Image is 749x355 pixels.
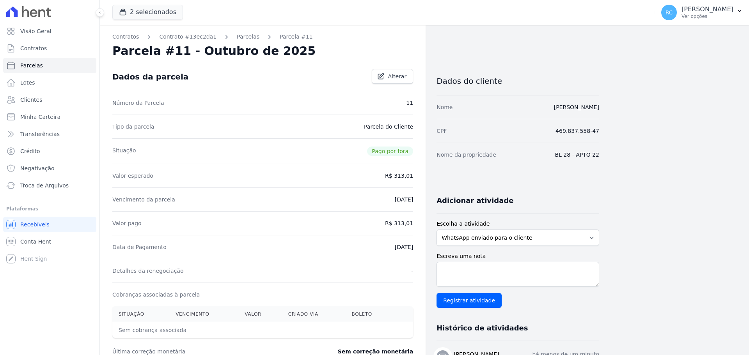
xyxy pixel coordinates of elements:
h3: Dados do cliente [437,76,599,86]
a: Contratos [112,33,139,41]
dt: Situação [112,147,136,156]
div: Dados da parcela [112,72,188,81]
h3: Adicionar atividade [437,196,513,205]
span: Clientes [20,96,42,104]
a: Conta Hent [3,234,96,249]
dd: [DATE] [395,196,413,203]
a: Negativação [3,161,96,176]
span: Lotes [20,79,35,87]
a: Crédito [3,143,96,159]
a: Parcela #11 [280,33,313,41]
span: Troca de Arquivos [20,182,69,189]
h2: Parcela #11 - Outubro de 2025 [112,44,316,58]
dd: [DATE] [395,243,413,251]
a: Alterar [372,69,413,84]
dt: Data de Pagamento [112,243,167,251]
dt: Tipo da parcela [112,123,154,131]
span: Crédito [20,147,40,155]
dd: Parcela do Cliente [364,123,413,131]
span: Negativação [20,164,55,172]
a: Contrato #13ec2da1 [159,33,217,41]
dt: Valor pago [112,219,142,227]
a: Visão Geral [3,23,96,39]
span: Contratos [20,44,47,52]
th: Situação [112,306,169,322]
a: Parcelas [3,58,96,73]
dt: Vencimento da parcela [112,196,175,203]
button: 2 selecionados [112,5,183,19]
dt: Valor esperado [112,172,153,180]
h3: Histórico de atividades [437,323,528,333]
th: Boleto [346,306,395,322]
a: Clientes [3,92,96,108]
a: Recebíveis [3,217,96,232]
a: Contratos [3,41,96,56]
a: Troca de Arquivos [3,178,96,193]
dd: R$ 313,01 [385,219,413,227]
dt: Detalhes da renegociação [112,267,184,275]
span: Minha Carteira [20,113,60,121]
dd: 11 [406,99,413,107]
span: Parcelas [20,62,43,69]
a: Lotes [3,75,96,90]
span: Pago por fora [367,147,413,156]
span: RC [666,10,673,15]
th: Sem cobrança associada [112,322,346,338]
th: Valor [238,306,282,322]
span: Conta Hent [20,238,51,245]
input: Registrar atividade [437,293,502,308]
dd: 469.837.558-47 [556,127,599,135]
p: Ver opções [682,13,733,19]
span: Alterar [388,72,406,80]
a: Parcelas [237,33,259,41]
dd: - [411,267,413,275]
span: Recebíveis [20,221,50,228]
dt: Número da Parcela [112,99,164,107]
dt: Cobranças associadas à parcela [112,291,200,298]
p: [PERSON_NAME] [682,5,733,13]
dd: BL 28 - APTO 22 [555,151,599,159]
dt: Nome [437,103,453,111]
dd: R$ 313,01 [385,172,413,180]
button: RC [PERSON_NAME] Ver opções [655,2,749,23]
dt: Nome da propriedade [437,151,496,159]
a: [PERSON_NAME] [554,104,599,110]
div: Plataformas [6,204,93,214]
label: Escolha a atividade [437,220,599,228]
nav: Breadcrumb [112,33,413,41]
th: Vencimento [169,306,238,322]
dt: CPF [437,127,447,135]
th: Criado via [282,306,346,322]
a: Transferências [3,126,96,142]
a: Minha Carteira [3,109,96,125]
label: Escreva uma nota [437,252,599,260]
span: Visão Geral [20,27,51,35]
span: Transferências [20,130,60,138]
